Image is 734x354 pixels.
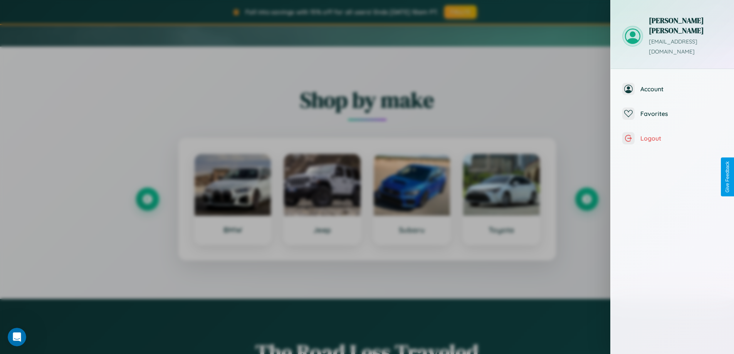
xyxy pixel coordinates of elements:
h3: [PERSON_NAME] [PERSON_NAME] [649,15,722,35]
span: Account [640,85,722,93]
div: Give Feedback [725,161,730,193]
iframe: Intercom live chat [8,328,26,346]
button: Logout [611,126,734,151]
p: [EMAIL_ADDRESS][DOMAIN_NAME] [649,37,722,57]
button: Favorites [611,101,734,126]
span: Favorites [640,110,722,117]
span: Logout [640,134,722,142]
button: Account [611,77,734,101]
